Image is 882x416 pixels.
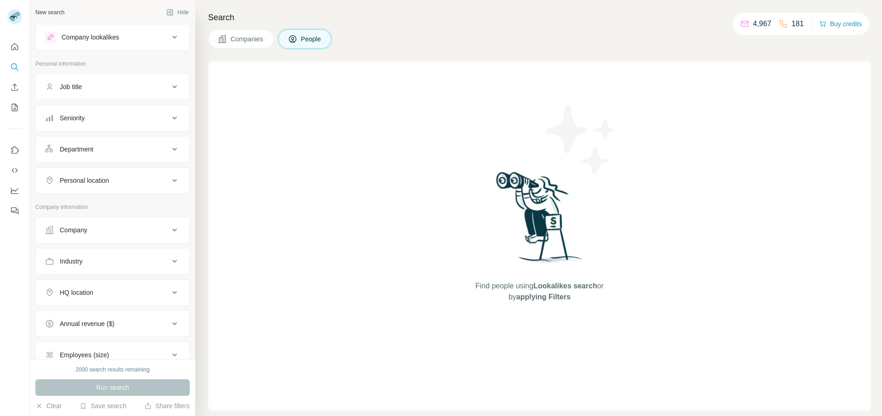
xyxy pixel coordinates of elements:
button: Department [36,138,189,160]
p: Company information [35,203,190,211]
img: Surfe Illustration - Woman searching with binoculars [492,169,588,272]
p: 181 [792,18,804,29]
button: Quick start [7,39,22,55]
div: Annual revenue ($) [60,319,114,328]
span: Lookalikes search [533,282,597,290]
button: Personal location [36,169,189,191]
button: Save search [79,401,126,410]
button: Annual revenue ($) [36,313,189,335]
div: Personal location [60,176,109,185]
img: Surfe Illustration - Stars [540,98,622,181]
button: Buy credits [819,17,862,30]
div: Industry [60,257,83,266]
span: People [301,34,322,44]
div: Department [60,145,93,154]
button: Share filters [144,401,190,410]
h4: Search [208,11,871,24]
button: Search [7,59,22,75]
button: Clear [35,401,62,410]
p: Personal information [35,60,190,68]
div: Job title [60,82,82,91]
button: Use Surfe API [7,162,22,179]
button: HQ location [36,281,189,304]
button: Feedback [7,202,22,219]
div: Company [60,225,87,235]
button: Employees (size) [36,344,189,366]
div: Employees (size) [60,350,109,360]
button: Use Surfe on LinkedIn [7,142,22,158]
div: 2000 search results remaining [76,365,150,374]
div: HQ location [60,288,93,297]
div: New search [35,8,64,17]
span: Find people using or by [466,281,613,303]
span: Companies [231,34,264,44]
button: Company lookalikes [36,26,189,48]
button: Hide [160,6,195,19]
button: Company [36,219,189,241]
div: Company lookalikes [62,33,119,42]
button: Job title [36,76,189,98]
button: Dashboard [7,182,22,199]
button: Enrich CSV [7,79,22,96]
button: Seniority [36,107,189,129]
button: Industry [36,250,189,272]
span: applying Filters [516,293,571,301]
p: 4,967 [753,18,771,29]
button: My lists [7,99,22,116]
div: Seniority [60,113,85,123]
